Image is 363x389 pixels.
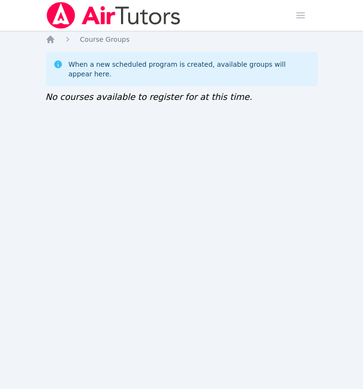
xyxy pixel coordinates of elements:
a: Course Groups [80,35,130,44]
span: Course Groups [80,36,130,43]
span: No courses available to register for at this time. [46,92,253,102]
div: When a new scheduled program is created, available groups will appear here. [69,60,310,79]
nav: Breadcrumb [46,35,318,44]
img: Air Tutors [46,2,181,29]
